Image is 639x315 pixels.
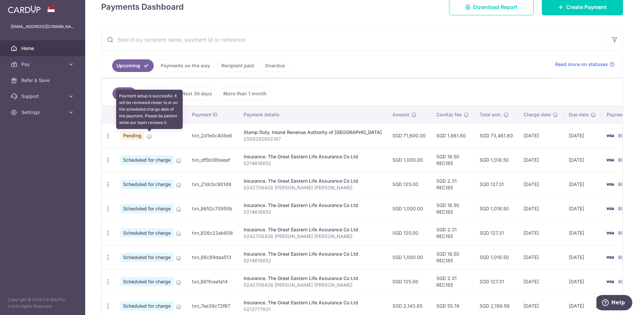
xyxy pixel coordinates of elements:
[387,172,431,196] td: SGD 125.00
[11,23,75,30] p: [EMAIL_ADDRESS][DOMAIN_NAME]
[563,123,601,148] td: [DATE]
[518,245,563,269] td: [DATE]
[244,153,382,160] div: Insurance. The Great Eastern Life Assurance Co Ltd
[120,301,173,311] span: Scheduled for charge
[244,251,382,257] div: Insurance. The Great Eastern Life Assurance Co Ltd
[618,157,630,163] span: 8095
[603,253,617,261] img: Bank Card
[431,245,474,269] td: SGD 18.50 REC185
[21,45,65,52] span: Home
[120,204,173,213] span: Scheduled for charge
[187,148,238,172] td: txn_df5b08beeaf
[563,221,601,245] td: [DATE]
[217,59,258,72] a: Recipient paid
[387,148,431,172] td: SGD 1,000.00
[156,59,214,72] a: Payments on the way
[555,61,608,68] span: Read more on statuses
[244,306,382,313] p: 0213777931
[244,202,382,209] div: Insurance. The Great Eastern Life Assurance Co Ltd
[518,269,563,294] td: [DATE]
[603,229,617,237] img: Bank Card
[387,245,431,269] td: SGD 1,000.00
[555,61,615,68] a: Read more on statuses
[569,111,589,118] span: Due date
[392,111,409,118] span: Amount
[120,131,144,140] span: Pending
[474,148,518,172] td: SGD 1,018.50
[436,111,462,118] span: CardUp fee
[261,59,289,72] a: Overdue
[244,226,382,233] div: Insurance. The Great Eastern Life Assurance Co Ltd
[244,275,382,282] div: Insurance. The Great Eastern Life Assurance Co Ltd
[431,269,474,294] td: SGD 2.31 REC185
[187,269,238,294] td: txn_661fcea1e14
[244,136,382,142] p: 2509292602187
[618,230,630,236] span: 8095
[518,148,563,172] td: [DATE]
[473,3,518,11] span: Download Report
[244,209,382,215] p: 0214616852
[618,133,630,138] span: 8095
[474,196,518,221] td: SGD 1,018.50
[563,245,601,269] td: [DATE]
[187,221,238,245] td: txn_926c23ab608
[120,155,173,165] span: Scheduled for charge
[431,221,474,245] td: SGD 2.31 REC185
[563,196,601,221] td: [DATE]
[518,221,563,245] td: [DATE]
[244,184,382,191] p: 0242708426 [PERSON_NAME] [PERSON_NAME]
[596,295,632,312] iframe: Opens a widget where you can find more information
[603,132,617,140] img: Bank Card
[431,196,474,221] td: SGD 18.50 REC185
[387,269,431,294] td: SGD 125.00
[120,277,173,286] span: Scheduled for charge
[431,172,474,196] td: SGD 2.31 REC185
[120,253,173,262] span: Scheduled for charge
[603,180,617,188] img: Bank Card
[219,87,271,100] a: More than 1 month
[238,106,387,123] th: Payment details
[474,221,518,245] td: SGD 127.31
[431,123,474,148] td: SGD 1,861.60
[244,233,382,240] p: 0242708426 [PERSON_NAME] [PERSON_NAME]
[112,59,154,72] a: Upcoming
[21,109,65,116] span: Settings
[187,123,238,148] td: txn_2d1e0c408e8
[603,205,617,213] img: Bank Card
[116,90,183,129] div: Payment setup is successful. It will be reviewed closer to or on the scheduled charge date of the...
[387,123,431,148] td: SGD 71,600.00
[474,172,518,196] td: SGD 127.31
[518,123,563,148] td: [DATE]
[618,254,630,260] span: 8095
[603,278,617,286] img: Bank Card
[244,257,382,264] p: 0214616852
[101,1,184,13] h4: Payments Dashboard
[21,93,65,100] span: Support
[524,111,551,118] span: Charge date
[563,148,601,172] td: [DATE]
[474,123,518,148] td: SGD 73,461.60
[518,196,563,221] td: [DATE]
[102,29,607,50] input: Search by recipient name, payment id or reference
[187,106,238,123] th: Payment ID
[431,148,474,172] td: SGD 18.50 REC185
[21,61,65,68] span: Pay
[244,160,382,167] p: 0214616852
[566,3,607,11] span: Create Payment
[120,180,173,189] span: Scheduled for charge
[8,5,41,13] img: CardUp
[187,172,238,196] td: txn_21dcbc901d9
[387,196,431,221] td: SGD 1,000.00
[474,269,518,294] td: SGD 127.31
[480,111,502,118] span: Total amt.
[120,228,173,238] span: Scheduled for charge
[518,172,563,196] td: [DATE]
[244,129,382,136] div: Stamp Duty. Inland Revenue Authority of [GEOGRAPHIC_DATA]
[187,245,238,269] td: txn_98c89daa513
[387,221,431,245] td: SGD 125.00
[244,299,382,306] div: Insurance. The Great Eastern Life Assurance Co Ltd
[177,87,216,100] a: Next 30 days
[21,77,65,84] span: Refer & Save
[244,282,382,288] p: 0242708426 [PERSON_NAME] [PERSON_NAME]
